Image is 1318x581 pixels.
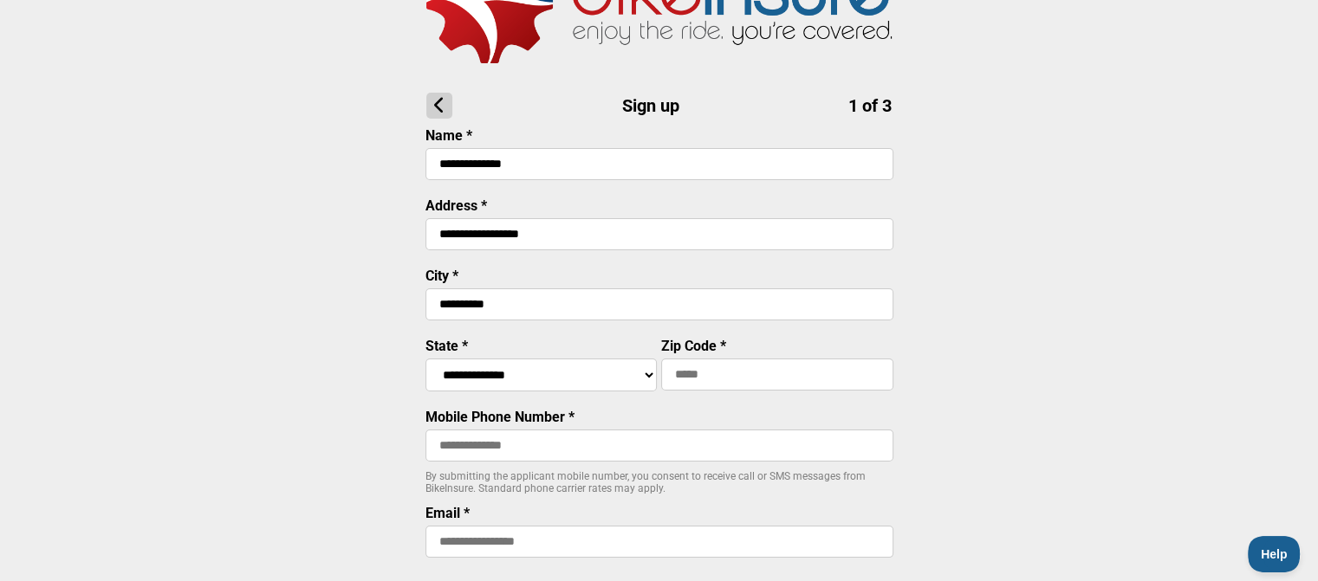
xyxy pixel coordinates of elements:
h1: Sign up [426,93,892,119]
label: City * [425,268,458,284]
label: State * [425,338,468,354]
label: Zip Code * [661,338,726,354]
label: Email * [425,505,470,521]
span: 1 of 3 [848,95,892,116]
p: By submitting the applicant mobile number, you consent to receive call or SMS messages from BikeI... [425,470,893,494]
label: Name * [425,127,472,144]
label: Address * [425,197,487,214]
iframe: Toggle Customer Support [1248,536,1301,572]
label: Mobile Phone Number * [425,409,575,425]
